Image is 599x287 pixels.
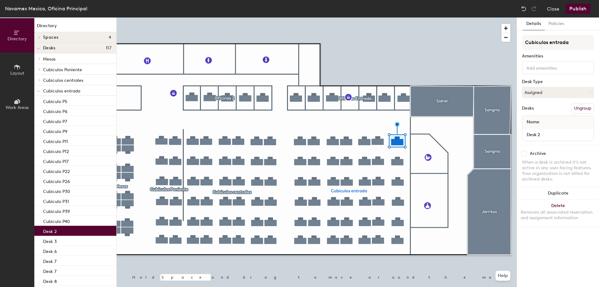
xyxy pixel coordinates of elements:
button: Publish [566,4,590,14]
button: Help [495,271,510,281]
button: Close [547,4,559,14]
p: Cubiculo P11 [43,137,68,144]
p: Cubiculo P22 [43,167,70,174]
button: Assigned [522,87,594,98]
span: 4 [109,35,111,40]
span: Work Areas [6,105,29,110]
div: Amenities [522,54,594,59]
span: 117 [106,46,111,51]
p: Cubiculo P6 [43,107,67,114]
button: Policies [545,17,568,30]
button: Ungroup [571,103,594,114]
div: When a desk is archived it's not active in any user-facing features. Your organization is not bil... [522,160,594,182]
span: Directory [7,36,27,42]
p: Cubiculo P9 [43,127,67,134]
img: Undo [521,6,527,12]
button: Duplicate [517,187,599,200]
span: Name [524,116,543,128]
span: Desks [43,46,55,51]
div: Desks [522,106,534,111]
div: Archive [530,151,546,156]
p: Cubiculo P12 [43,147,69,154]
p: Cubiculo P39 [43,207,70,214]
span: Cubículos Poniente [43,67,82,72]
div: Novamex Mexico, Oficina Principal [5,5,87,12]
p: Cubiculo P7 [43,117,67,124]
span: Spaces [43,35,59,40]
span: Cubículos entrada [43,88,80,94]
div: Desk Type [522,79,594,84]
img: Redo [531,6,537,12]
p: Desk 7 [43,267,56,274]
p: Cubiculo P30 [43,187,70,194]
p: Desk 6 [43,247,57,254]
p: Cubiculo P5 [43,97,67,104]
p: Desk 8 [43,277,57,284]
p: Cubiculo P17 [43,157,69,164]
span: Mesas [43,57,56,62]
h1: Directory [34,22,116,32]
p: Cubiculo P40 [43,217,70,224]
p: Desk 3 [43,237,57,244]
p: Desk 7 [43,257,56,264]
p: Desk 2 [43,227,57,234]
p: Cubiculo P26 [43,177,70,184]
input: Unnamed desk [524,130,592,139]
p: Cubiculo P31 [43,197,69,204]
span: Layout [10,71,24,76]
button: DeleteRemoves all associated reservation and assignment information [517,200,599,227]
input: Add amenities [525,64,581,71]
div: Removes all associated reservation and assignment information [521,210,595,221]
button: Details [523,17,545,30]
span: Cubículos centrales [43,78,83,83]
